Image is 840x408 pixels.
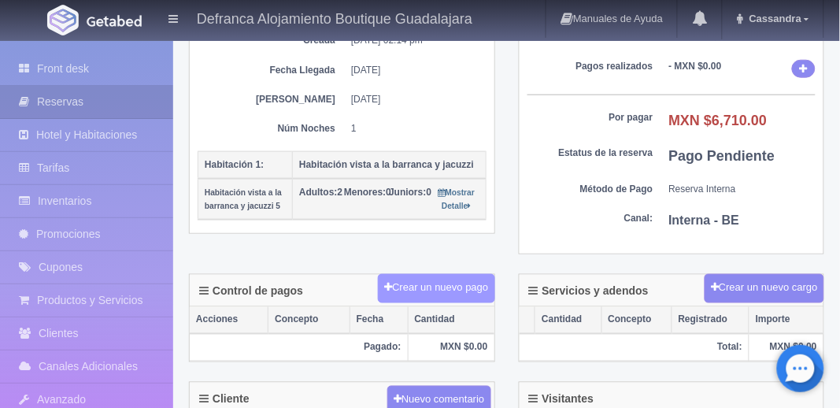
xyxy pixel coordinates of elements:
[439,187,475,211] a: Mostrar Detalle
[535,307,601,334] th: Cantidad
[351,64,475,77] dd: [DATE]
[439,188,475,210] small: Mostrar Detalle
[408,334,494,362] th: MXN $0.00
[190,334,408,362] th: Pagado:
[749,334,823,362] th: MXN $0.00
[746,13,801,24] span: Cassandra
[520,334,749,362] th: Total:
[705,274,824,303] button: Crear un nuevo cargo
[350,307,408,334] th: Fecha
[527,60,653,73] dt: Pagos realizados
[378,274,494,303] button: Crear un nuevo pago
[749,307,823,334] th: Importe
[527,212,653,225] dt: Canal:
[205,159,264,170] b: Habitación 1:
[344,187,391,198] span: 0
[87,15,142,27] img: Getabed
[293,151,487,179] th: Habitación vista a la barranca y jacuzzi
[527,111,653,124] dt: Por pagar
[529,286,649,298] h4: Servicios y adendos
[209,93,335,106] dt: [PERSON_NAME]
[389,187,426,198] strong: Juniors:
[209,122,335,135] dt: Núm Noches
[199,286,303,298] h4: Control de pagos
[351,93,475,106] dd: [DATE]
[669,213,740,227] b: Interna - BE
[601,307,672,334] th: Concepto
[205,188,282,210] small: Habitación vista a la barranca y jacuzzi 5
[299,187,342,198] span: 2
[669,61,722,72] b: - MXN $0.00
[344,187,386,198] strong: Menores:
[529,394,594,406] h4: Visitantes
[527,147,653,160] dt: Estatus de la reserva
[669,183,816,196] dd: Reserva Interna
[408,307,494,334] th: Cantidad
[299,187,338,198] strong: Adultos:
[669,148,775,164] b: Pago Pendiente
[351,122,475,135] dd: 1
[47,5,79,35] img: Getabed
[199,394,250,406] h4: Cliente
[672,307,749,334] th: Registrado
[527,183,653,196] dt: Método de Pago
[389,187,431,198] span: 0
[669,113,768,128] b: MXN $6,710.00
[268,307,350,334] th: Concepto
[197,8,472,28] h4: Defranca Alojamiento Boutique Guadalajara
[190,307,268,334] th: Acciones
[209,64,335,77] dt: Fecha Llegada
